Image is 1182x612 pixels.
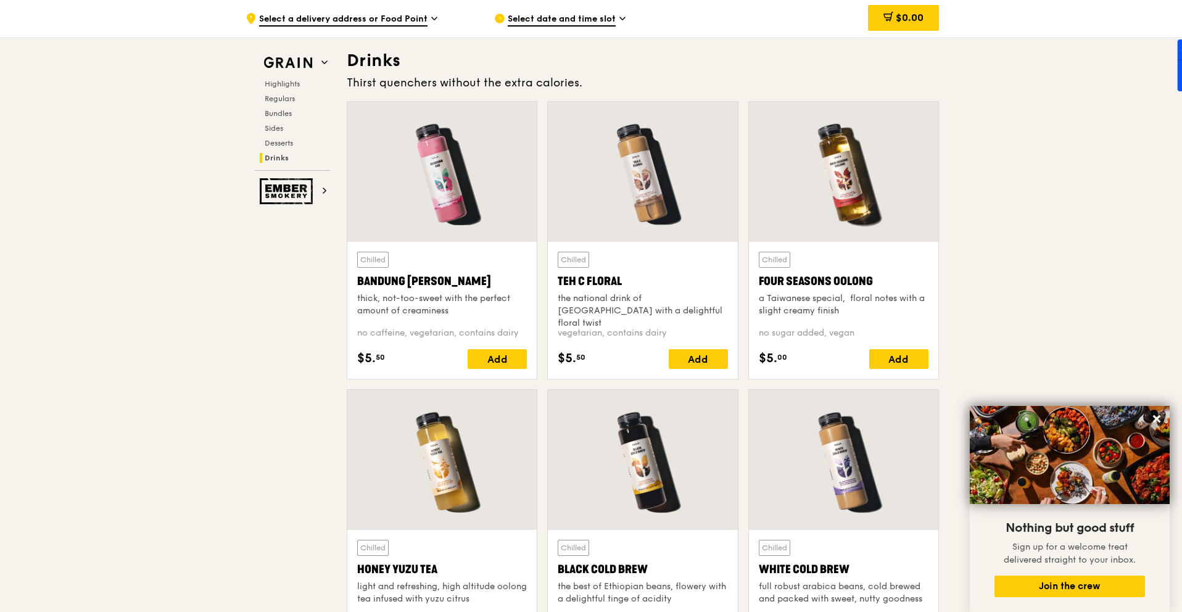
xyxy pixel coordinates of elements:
div: Chilled [558,252,589,268]
span: Bundles [265,109,292,118]
div: Add [468,349,527,369]
div: the national drink of [GEOGRAPHIC_DATA] with a delightful floral twist [558,292,727,329]
span: Regulars [265,94,295,103]
span: Drinks [265,154,289,162]
button: Join the crew [994,576,1145,597]
div: Chilled [558,540,589,556]
div: Chilled [759,540,790,556]
div: White Cold Brew [759,561,928,578]
div: Chilled [357,540,389,556]
img: DSC07876-Edit02-Large.jpeg [970,406,1170,504]
span: 50 [576,352,585,362]
span: Sides [265,124,283,133]
span: Select date and time slot [508,13,616,27]
span: 50 [376,352,385,362]
div: no sugar added, vegan [759,327,928,339]
div: Black Cold Brew [558,561,727,578]
button: Close [1147,409,1167,429]
img: Grain web logo [260,52,316,74]
div: Bandung [PERSON_NAME] [357,273,527,290]
span: $5. [357,349,376,368]
div: Chilled [759,252,790,268]
span: Desserts [265,139,293,147]
div: Add [669,349,728,369]
img: Ember Smokery web logo [260,178,316,204]
div: vegetarian, contains dairy [558,327,727,339]
span: Highlights [265,80,300,88]
div: Honey Yuzu Tea [357,561,527,578]
div: no caffeine, vegetarian, contains dairy [357,327,527,339]
span: $5. [558,349,576,368]
div: Four Seasons Oolong [759,273,928,290]
div: full robust arabica beans, cold brewed and packed with sweet, nutty goodness [759,581,928,605]
div: Add [869,349,928,369]
div: Thirst quenchers without the extra calories. [347,74,939,91]
div: light and refreshing, high altitude oolong tea infused with yuzu citrus [357,581,527,605]
div: Teh C Floral [558,273,727,290]
span: Select a delivery address or Food Point [259,13,428,27]
span: Sign up for a welcome treat delivered straight to your inbox. [1004,542,1136,565]
span: $0.00 [896,12,924,23]
div: a Taiwanese special, floral notes with a slight creamy finish [759,292,928,317]
div: thick, not-too-sweet with the perfect amount of creaminess [357,292,527,317]
span: $5. [759,349,777,368]
div: the best of Ethiopian beans, flowery with a delightful tinge of acidity [558,581,727,605]
span: Nothing but good stuff [1006,521,1134,535]
span: 00 [777,352,787,362]
h3: Drinks [347,49,939,72]
div: Chilled [357,252,389,268]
